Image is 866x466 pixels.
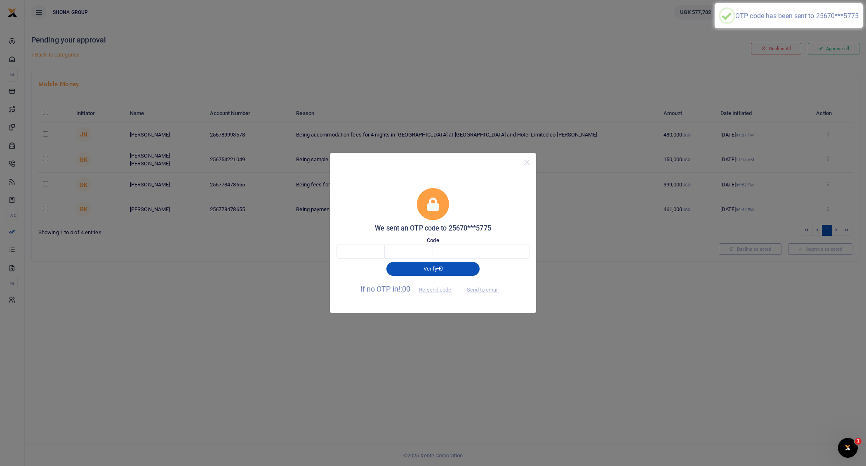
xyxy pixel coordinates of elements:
span: 1 [855,438,861,445]
button: Close [521,156,533,168]
span: !:00 [398,285,410,293]
span: If no OTP in [360,285,459,293]
label: Code [427,236,439,245]
iframe: Intercom live chat [838,438,858,458]
button: Verify [386,262,480,276]
div: OTP code has been sent to 25670***5775 [735,12,859,20]
h5: We sent an OTP code to 25670***5775 [337,224,529,233]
